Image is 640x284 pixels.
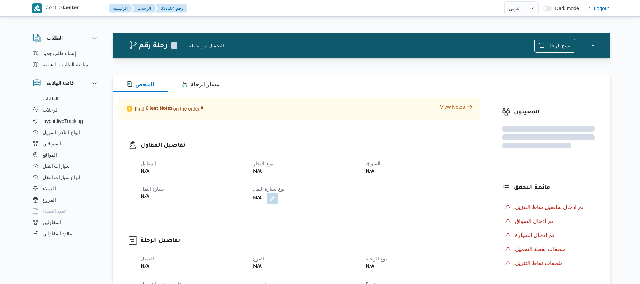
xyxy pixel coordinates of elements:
[514,108,595,117] h3: المعينون
[515,203,583,211] span: تم ادخال تفاصيل نفاط التنزيل
[33,34,99,42] button: الطلبات
[43,106,59,114] span: الرحلات
[366,263,374,271] b: N/A
[515,245,566,253] span: ملحقات نقطة التحميل
[30,194,102,205] button: الفروع
[43,173,81,181] span: انواع سيارات النقل
[30,183,102,194] button: العملاء
[132,4,157,13] button: الرحلات
[43,184,56,193] span: العملاء
[515,217,553,225] span: تم ادخال السواق
[366,161,380,166] span: السواق
[594,4,609,13] span: Logout
[253,194,262,203] b: N/A
[30,172,102,183] button: انواع سيارات النقل
[30,205,102,217] button: عقود العملاء
[141,186,164,192] span: سيارة النقل
[141,193,149,202] b: N/A
[552,6,579,11] span: Dark mode
[30,59,102,70] button: متابعة الطلبات النشطة
[43,196,56,204] span: الفروع
[141,161,156,166] span: المقاول
[534,39,575,53] button: نسخ الرحلة
[63,6,79,11] b: Center
[30,127,102,138] button: انواع اماكن التنزيل
[189,42,534,49] div: التحميل من نقطة
[547,41,571,50] span: نسخ الرحلة
[30,138,102,149] button: السواقين
[27,93,104,245] div: قاعدة البيانات
[33,79,99,87] button: قاعدة البيانات
[514,183,595,193] h3: قائمة التحقق
[201,106,203,112] span: #
[129,42,168,51] h2: رحلة رقم
[43,117,83,125] span: layout.liveTracking
[515,259,563,268] span: ملحقات نقاط التنزيل
[43,229,72,238] span: عقود المقاولين
[253,256,264,262] span: الفرع
[502,216,595,227] button: تم ادخال السواق
[141,263,149,271] b: N/A
[253,186,285,192] span: نوع سيارة النقل
[43,94,58,103] span: الطلبات
[43,128,80,137] span: انواع اماكن التنزيل
[440,103,474,111] button: View Notes
[30,48,102,59] button: إنشاء طلب جديد
[253,161,274,166] span: نوع الايجار
[30,149,102,160] button: المواقع
[43,49,76,58] span: إنشاء طلب جديد
[515,232,554,238] span: تم ادخال السيارة
[583,1,612,15] button: Logout
[43,60,89,69] span: متابعة الطلبات النشطة
[43,207,67,215] span: عقود العملاء
[30,93,102,104] button: الطلبات
[43,240,72,249] span: اجهزة التليفون
[141,236,470,246] h3: تفاصيل الرحلة
[141,168,149,176] b: N/A
[30,160,102,172] button: سيارات النقل
[127,81,154,87] span: الملخص
[27,48,104,73] div: الطلبات
[30,104,102,115] button: الرحلات
[146,106,172,112] span: Client Notes
[502,202,595,213] button: تم ادخال تفاصيل نفاط التنزيل
[584,39,598,53] button: Actions
[515,218,553,224] span: تم ادخال السواق
[30,217,102,228] button: المقاولين
[43,151,57,159] span: المواقع
[502,230,595,241] button: تم ادخال السيارة
[253,168,262,176] b: N/A
[502,258,595,269] button: ملحقات نقاط التنزيل
[30,228,102,239] button: عقود المقاولين
[155,4,187,13] button: 337184 رقم
[43,139,61,148] span: السواقين
[43,162,70,170] span: سيارات النقل
[502,244,595,255] button: ملحقات نقطة التحميل
[141,256,154,262] span: العميل
[124,103,205,114] p: Find on the order
[43,218,61,226] span: المقاولين
[47,79,74,87] h3: قاعدة البيانات
[47,34,63,42] h3: الطلبات
[32,3,42,13] img: X8yXhbKr1z7QwAAAABJRU5ErkJggg==
[366,168,374,176] b: N/A
[253,263,262,271] b: N/A
[30,239,102,250] button: اجهزة التليفون
[141,141,470,151] h3: تفاصيل المقاول
[366,256,387,262] span: نوع الرحله
[515,246,566,252] span: ملحقات نقطة التحميل
[182,81,219,87] span: مسار الرحلة
[515,231,554,239] span: تم ادخال السيارة
[515,260,563,266] span: ملحقات نقاط التنزيل
[515,204,583,210] span: تم ادخال تفاصيل نفاط التنزيل
[109,4,133,13] button: الرئيسيه
[30,115,102,127] button: layout.liveTracking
